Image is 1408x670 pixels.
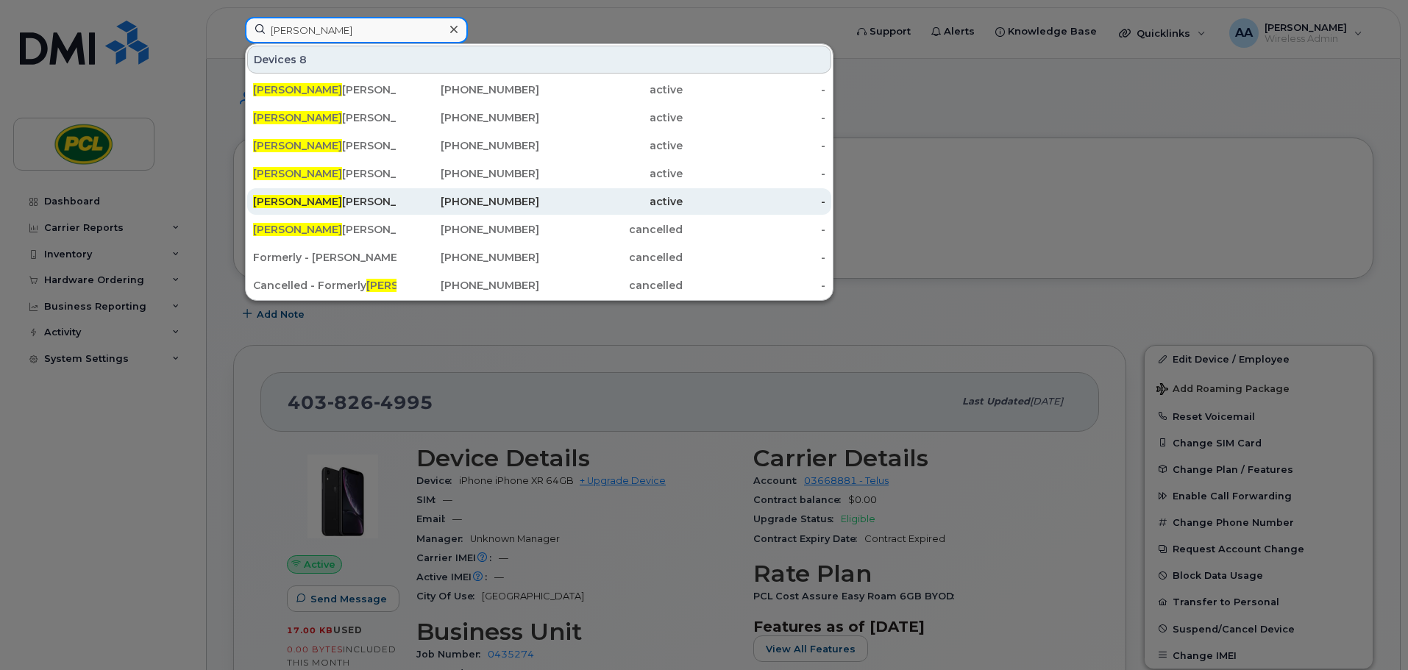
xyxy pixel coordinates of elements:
[247,272,831,299] a: Cancelled - Formerly[PERSON_NAME][PERSON_NAME][PHONE_NUMBER]cancelled-
[539,194,683,209] div: active
[253,138,397,153] div: [PERSON_NAME]
[247,160,831,187] a: [PERSON_NAME][PERSON_NAME][PHONE_NUMBER]active-
[539,138,683,153] div: active
[539,278,683,293] div: cancelled
[253,167,342,180] span: [PERSON_NAME]
[397,110,540,125] div: [PHONE_NUMBER]
[683,110,826,125] div: -
[247,216,831,243] a: [PERSON_NAME][PERSON_NAME][PHONE_NUMBER]cancelled-
[683,250,826,265] div: -
[539,222,683,237] div: cancelled
[539,82,683,97] div: active
[397,222,540,237] div: [PHONE_NUMBER]
[397,82,540,97] div: [PHONE_NUMBER]
[539,110,683,125] div: active
[683,166,826,181] div: -
[253,195,342,208] span: [PERSON_NAME]
[683,222,826,237] div: -
[683,194,826,209] div: -
[253,278,397,293] div: Cancelled - Formerly [PERSON_NAME]
[247,76,831,103] a: [PERSON_NAME][PERSON_NAME][PHONE_NUMBER]active-
[253,139,342,152] span: [PERSON_NAME]
[247,188,831,215] a: [PERSON_NAME][PERSON_NAME] - Tablet[PHONE_NUMBER]active-
[253,82,397,97] div: [PERSON_NAME]
[253,222,397,237] div: [PERSON_NAME]
[539,250,683,265] div: cancelled
[539,166,683,181] div: active
[247,132,831,159] a: [PERSON_NAME][PERSON_NAME][PHONE_NUMBER]active-
[247,46,831,74] div: Devices
[247,104,831,131] a: [PERSON_NAME][PERSON_NAME][PHONE_NUMBER]active-
[397,250,540,265] div: [PHONE_NUMBER]
[366,279,455,292] span: [PERSON_NAME]
[683,138,826,153] div: -
[253,83,342,96] span: [PERSON_NAME]
[397,166,540,181] div: [PHONE_NUMBER]
[253,110,397,125] div: [PERSON_NAME]
[397,138,540,153] div: [PHONE_NUMBER]
[299,52,307,67] span: 8
[397,194,540,209] div: [PHONE_NUMBER]
[397,278,540,293] div: [PHONE_NUMBER]
[253,250,397,265] div: Formerly - [PERSON_NAME] - Transferred to [PERSON_NAME]
[253,223,342,236] span: [PERSON_NAME]
[253,166,397,181] div: [PERSON_NAME]
[683,82,826,97] div: -
[683,278,826,293] div: -
[253,111,342,124] span: [PERSON_NAME]
[247,244,831,271] a: Formerly - [PERSON_NAME] - Transferred to[PERSON_NAME][PHONE_NUMBER]cancelled-
[253,194,397,209] div: [PERSON_NAME] - Tablet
